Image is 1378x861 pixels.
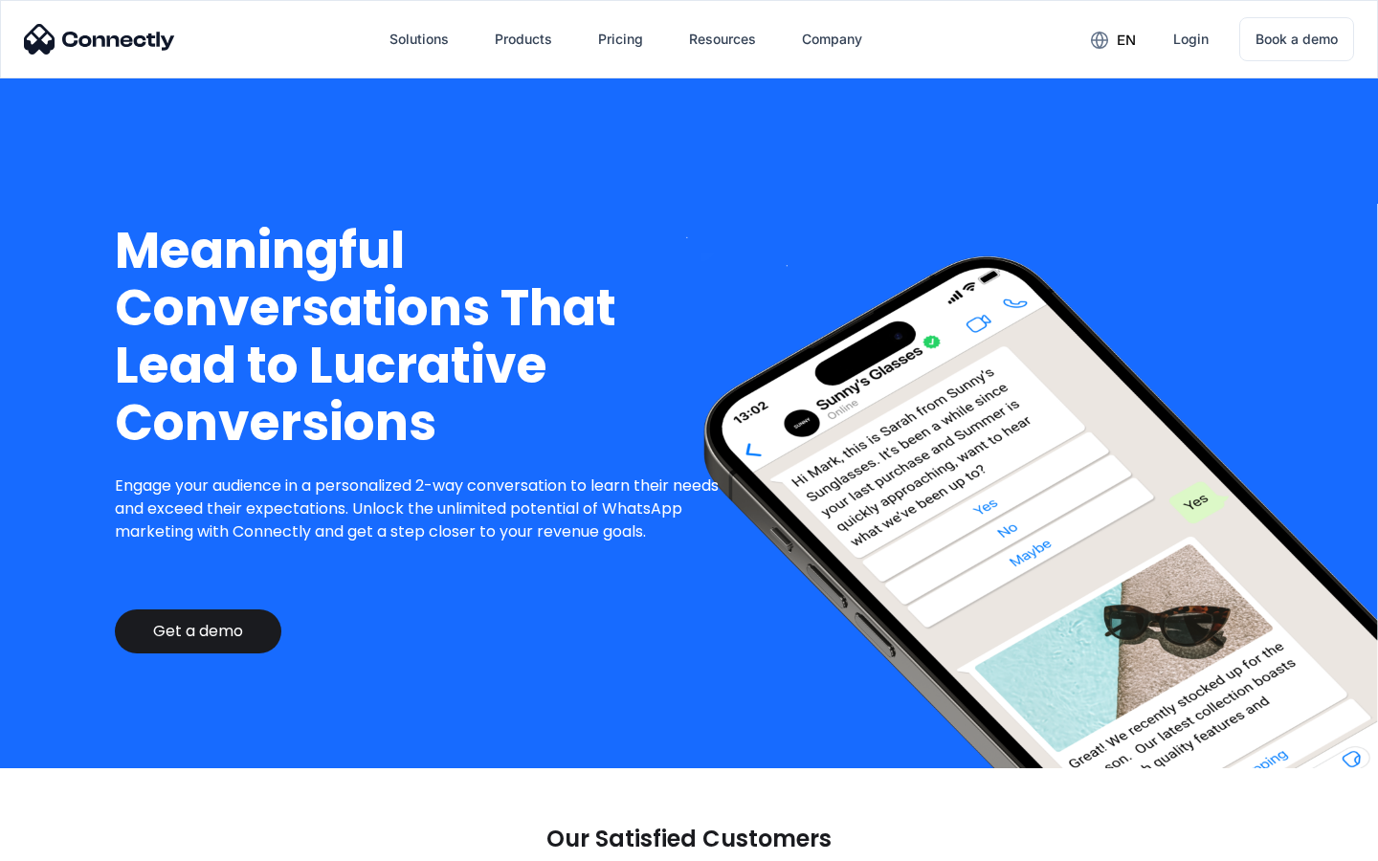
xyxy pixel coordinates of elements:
h1: Meaningful Conversations That Lead to Lucrative Conversions [115,222,734,452]
img: Connectly Logo [24,24,175,55]
div: Company [787,16,878,62]
div: Get a demo [153,622,243,641]
a: Book a demo [1239,17,1354,61]
div: Solutions [389,26,449,53]
div: Resources [674,16,771,62]
ul: Language list [38,828,115,854]
div: en [1076,25,1150,54]
a: Pricing [583,16,658,62]
div: Pricing [598,26,643,53]
div: Products [479,16,567,62]
a: Get a demo [115,609,281,653]
div: Company [802,26,862,53]
div: Solutions [374,16,464,62]
div: en [1117,27,1136,54]
div: Login [1173,26,1209,53]
div: Products [495,26,552,53]
a: Login [1158,16,1224,62]
p: Engage your audience in a personalized 2-way conversation to learn their needs and exceed their e... [115,475,734,543]
div: Resources [689,26,756,53]
p: Our Satisfied Customers [546,826,832,852]
aside: Language selected: English [19,828,115,854]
